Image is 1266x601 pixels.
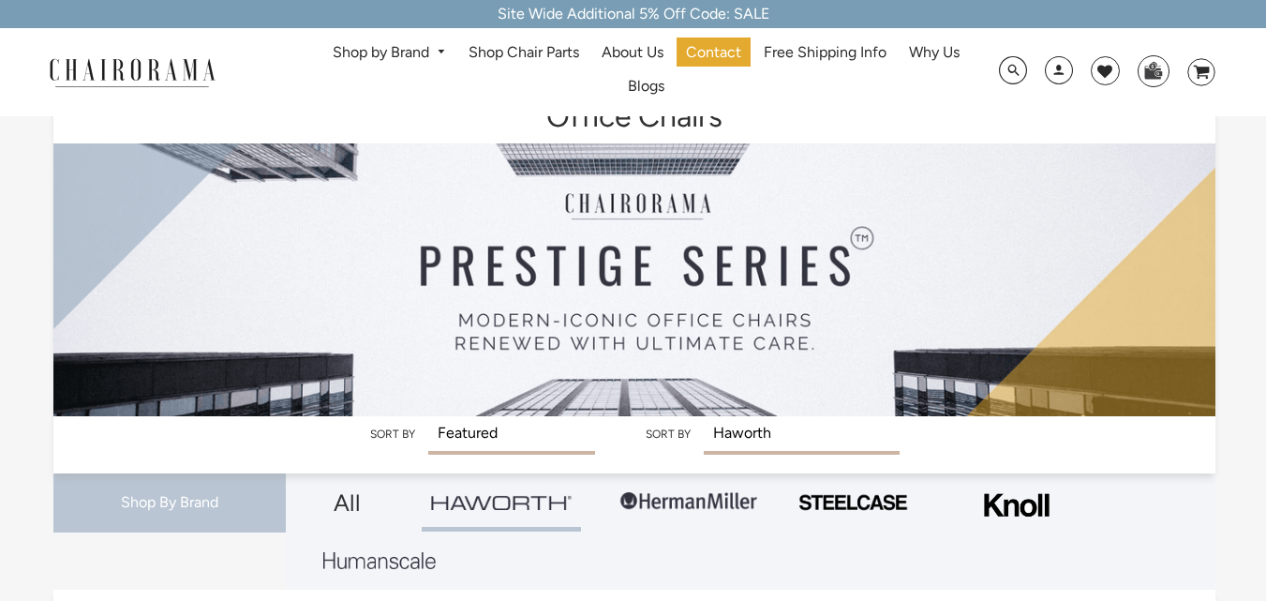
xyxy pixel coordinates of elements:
label: Sort by [646,428,691,441]
img: PHOTO-2024-07-09-00-53-10-removebg-preview.png [797,492,909,513]
img: Frame_4.png [979,481,1054,529]
span: Blogs [628,77,664,97]
a: Shop Chair Parts [459,38,588,67]
label: Sort by [370,428,415,441]
a: Blogs [618,72,674,101]
a: Shop by Brand [323,38,455,68]
img: WhatsApp_Image_2024-07-12_at_16.23.01.webp [1139,56,1168,84]
img: Layer_1_1.png [323,552,436,569]
a: Free Shipping Info [754,38,896,67]
nav: DesktopNavigation [305,38,988,107]
span: Shop Chair Parts [469,43,579,63]
a: All [300,473,394,532]
span: About Us [602,43,663,63]
img: Group_4be16a4b-c81a-4a6e-a540-764d0a8faf6e.png [431,495,572,509]
span: Why Us [909,43,960,63]
img: Office Chairs [53,94,1215,416]
img: chairorama [38,55,226,88]
span: Free Shipping Info [764,43,886,63]
img: Group-1.png [618,473,759,530]
a: About Us [592,38,673,67]
a: Why Us [900,38,969,67]
div: Shop By Brand [53,473,286,533]
a: Contact [677,38,751,67]
span: Contact [686,43,741,63]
